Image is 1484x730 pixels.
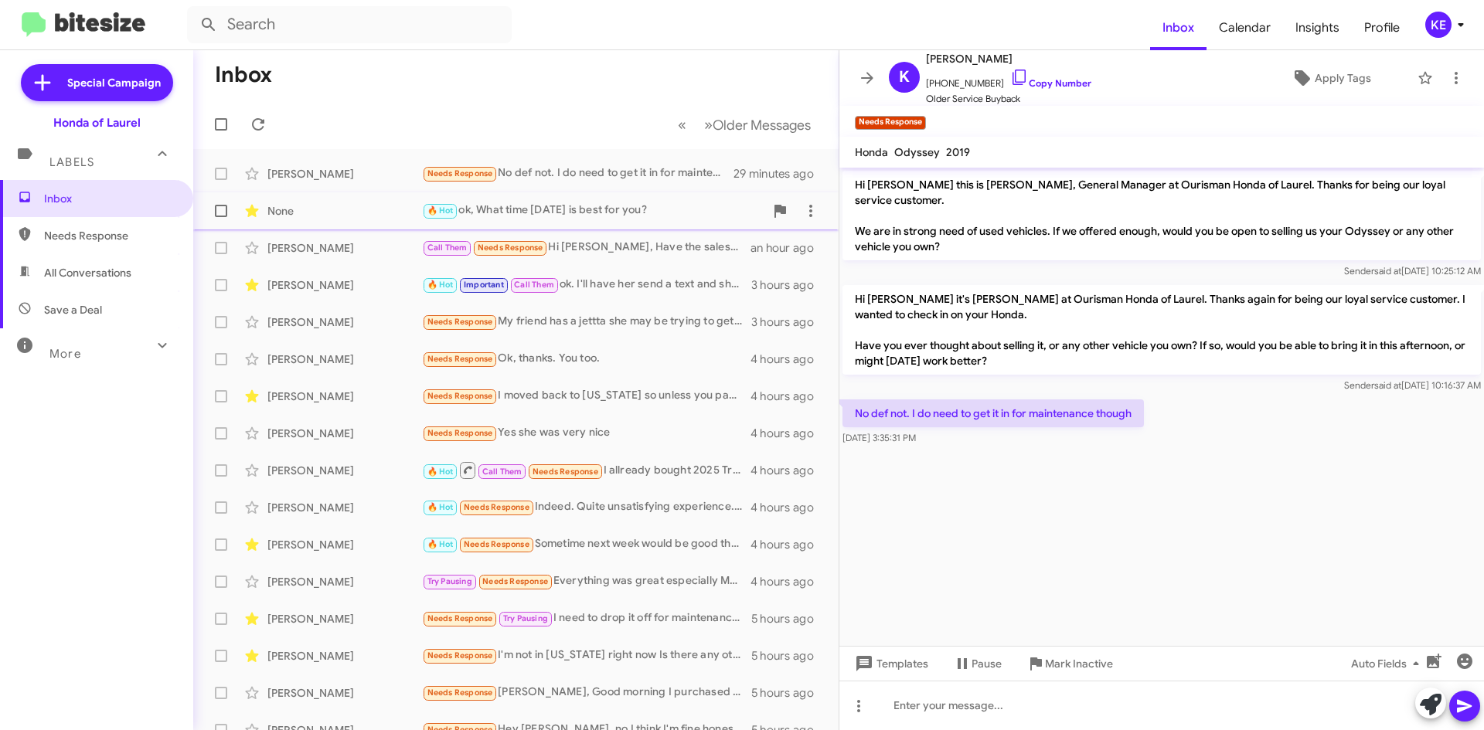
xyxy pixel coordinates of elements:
[267,277,422,293] div: [PERSON_NAME]
[187,6,512,43] input: Search
[669,109,696,141] button: Previous
[44,302,102,317] span: Save a Deal
[267,611,422,626] div: [PERSON_NAME]
[1351,650,1425,677] span: Auto Fields
[1374,265,1401,277] span: said at
[44,191,175,206] span: Inbox
[751,426,826,441] div: 4 hours ago
[427,428,493,438] span: Needs Response
[533,467,598,477] span: Needs Response
[427,613,493,623] span: Needs Response
[44,228,175,243] span: Needs Response
[899,65,910,90] span: K
[427,576,472,586] span: Try Pausing
[669,109,820,141] nav: Page navigation example
[67,75,161,90] span: Special Campaign
[267,351,422,367] div: [PERSON_NAME]
[503,613,548,623] span: Try Pausing
[842,432,916,443] span: [DATE] 3:35:31 PM
[422,239,751,256] div: Hi [PERSON_NAME], Have the salesman I dealt with call me about making a deal on the 2013 Ford Fle...
[926,49,1091,68] span: [PERSON_NAME]
[422,498,751,516] div: Indeed. Quite unsatisfying experience. I posted at the Honda too. Time will tell if this changes....
[1315,64,1371,92] span: Apply Tags
[1412,12,1467,38] button: KE
[464,539,529,549] span: Needs Response
[267,463,422,478] div: [PERSON_NAME]
[1251,64,1410,92] button: Apply Tags
[842,285,1481,375] p: Hi [PERSON_NAME] it's [PERSON_NAME] at Ourisman Honda of Laurel. Thanks again for being our loyal...
[422,202,764,219] div: ok, What time [DATE] is best for you?
[1283,5,1352,50] a: Insights
[267,500,422,515] div: [PERSON_NAME]
[1374,379,1401,391] span: said at
[44,265,131,280] span: All Conversations
[839,650,941,677] button: Templates
[422,350,751,368] div: Ok, thanks. You too.
[422,424,751,442] div: Yes she was very nice
[422,609,751,627] div: I need to drop it off for maintenance soon, have an A1 message, and get some new tires. Probably ...
[267,389,422,404] div: [PERSON_NAME]
[427,688,493,698] span: Needs Response
[751,685,826,701] div: 5 hours ago
[972,650,1002,677] span: Pause
[427,650,493,660] span: Needs Response
[53,115,141,131] div: Honda of Laurel
[427,168,493,178] span: Needs Response
[926,68,1091,91] span: [PHONE_NUMBER]
[1150,5,1207,50] a: Inbox
[678,115,686,134] span: «
[704,115,713,134] span: »
[422,165,733,182] div: No def not. I do need to get it in for maintenance though
[267,314,422,330] div: [PERSON_NAME]
[215,63,272,87] h1: Inbox
[1045,650,1113,677] span: Mark Inactive
[695,109,820,141] button: Next
[422,313,751,331] div: My friend has a jettta she may be trying to get rid of
[751,500,826,515] div: 4 hours ago
[1014,650,1125,677] button: Mark Inactive
[855,116,926,130] small: Needs Response
[482,576,548,586] span: Needs Response
[514,280,554,290] span: Call Them
[941,650,1014,677] button: Pause
[751,314,826,330] div: 3 hours ago
[751,574,826,589] div: 4 hours ago
[1339,650,1438,677] button: Auto Fields
[267,537,422,552] div: [PERSON_NAME]
[427,243,468,253] span: Call Them
[926,91,1091,107] span: Older Service Buyback
[751,648,826,664] div: 5 hours ago
[464,502,529,512] span: Needs Response
[422,684,751,701] div: [PERSON_NAME], Good morning I purchased a 2023 Honda Ridgeline from you all [DATE]. [PERSON_NAME]...
[482,467,522,477] span: Call Them
[267,203,422,219] div: None
[751,277,826,293] div: 3 hours ago
[427,502,454,512] span: 🔥 Hot
[422,276,751,294] div: ok. I'll have her send a text and she will be ready at 5
[267,648,422,664] div: [PERSON_NAME]
[1352,5,1412,50] a: Profile
[478,243,543,253] span: Needs Response
[751,389,826,404] div: 4 hours ago
[751,463,826,478] div: 4 hours ago
[751,611,826,626] div: 5 hours ago
[464,280,504,290] span: Important
[267,685,422,701] div: [PERSON_NAME]
[751,351,826,367] div: 4 hours ago
[946,145,970,159] span: 2019
[427,354,493,364] span: Needs Response
[1207,5,1283,50] span: Calendar
[1010,77,1091,89] a: Copy Number
[842,399,1144,427] p: No def not. I do need to get it in for maintenance though
[422,572,751,590] div: Everything was great especially Mac. I'll get back to you if I want to move forward.
[422,387,751,405] div: I moved back to [US_STATE] so unless you payed to ship it back out there idk how much you could o...
[267,240,422,256] div: [PERSON_NAME]
[894,145,940,159] span: Odyssey
[733,166,826,182] div: 29 minutes ago
[267,166,422,182] div: [PERSON_NAME]
[751,537,826,552] div: 4 hours ago
[422,535,751,553] div: Sometime next week would be good thanks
